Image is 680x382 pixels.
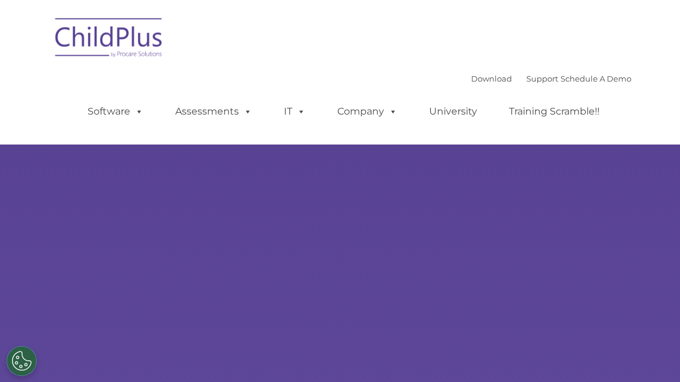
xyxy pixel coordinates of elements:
[471,74,631,83] font: |
[272,100,317,124] a: IT
[163,100,264,124] a: Assessments
[497,100,612,124] a: Training Scramble!!
[561,74,631,83] a: Schedule A Demo
[417,100,489,124] a: University
[49,10,169,70] img: ChildPlus by Procare Solutions
[471,74,512,83] a: Download
[526,74,558,83] a: Support
[76,100,155,124] a: Software
[325,100,409,124] a: Company
[7,346,37,376] button: Cookies Settings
